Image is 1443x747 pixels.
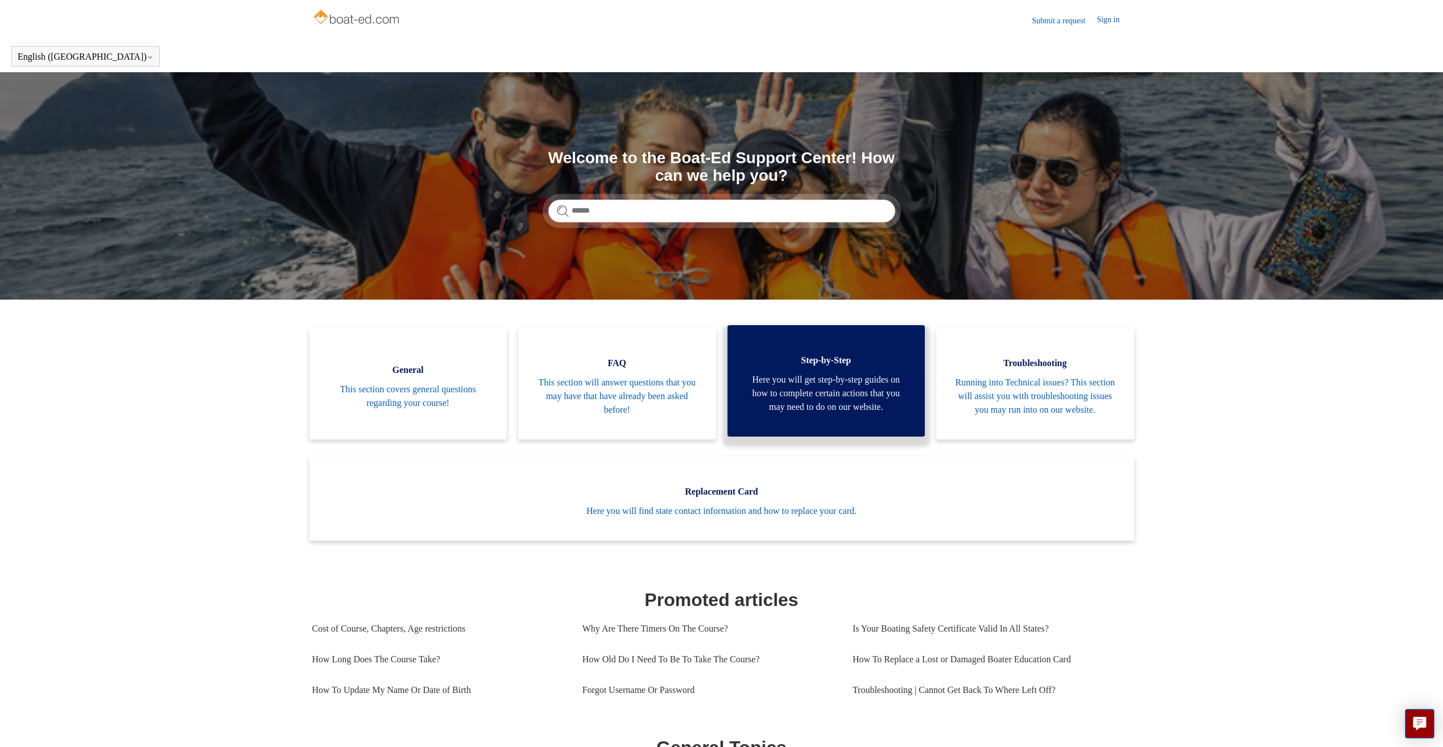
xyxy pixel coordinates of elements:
a: Why Are There Timers On The Course? [582,613,836,644]
span: This section will answer questions that you may have that have already been asked before! [535,376,699,417]
h1: Promoted articles [312,586,1131,613]
a: Forgot Username Or Password [582,675,836,706]
a: General This section covers general questions regarding your course! [309,328,507,439]
a: Troubleshooting Running into Technical issues? This section will assist you with troubleshooting ... [936,328,1134,439]
button: English ([GEOGRAPHIC_DATA]) [18,52,154,62]
span: Troubleshooting [953,356,1117,370]
a: Troubleshooting | Cannot Get Back To Where Left Off? [853,675,1123,706]
a: How Old Do I Need To Be To Take The Course? [582,644,836,675]
a: How To Replace a Lost or Damaged Boater Education Card [853,644,1123,675]
a: Sign in [1097,14,1131,27]
span: Replacement Card [326,485,1117,499]
span: Here you will get step-by-step guides on how to complete certain actions that you may need to do ... [745,373,908,414]
a: FAQ This section will answer questions that you may have that have already been asked before! [518,328,716,439]
a: Cost of Course, Chapters, Age restrictions [312,613,565,644]
a: Submit a request [1032,15,1097,27]
h1: Welcome to the Boat-Ed Support Center! How can we help you? [548,150,895,185]
span: FAQ [535,356,699,370]
a: How Long Does The Course Take? [312,644,565,675]
span: Running into Technical issues? This section will assist you with troubleshooting issues you may r... [953,376,1117,417]
span: Step-by-Step [745,354,908,367]
a: Is Your Boating Safety Certificate Valid In All States? [853,613,1123,644]
input: Search [548,200,895,222]
span: This section covers general questions regarding your course! [326,383,490,410]
img: Boat-Ed Help Center home page [312,7,403,30]
a: Step-by-Step Here you will get step-by-step guides on how to complete certain actions that you ma... [727,325,925,437]
span: Here you will find state contact information and how to replace your card. [326,504,1117,518]
a: Replacement Card Here you will find state contact information and how to replace your card. [309,457,1134,541]
span: General [326,363,490,377]
button: Live chat [1405,709,1434,738]
a: How To Update My Name Or Date of Birth [312,675,565,706]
